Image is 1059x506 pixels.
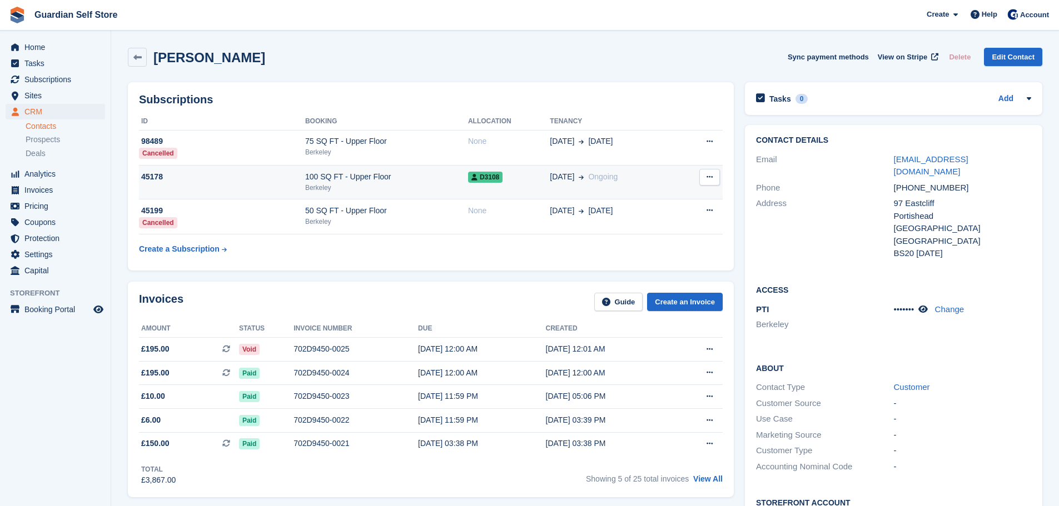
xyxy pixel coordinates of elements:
div: Berkeley [305,183,468,193]
th: Invoice number [294,320,418,338]
div: 50 SQ FT - Upper Floor [305,205,468,217]
div: Customer Type [756,444,893,457]
span: Home [24,39,91,55]
h2: Subscriptions [139,93,723,106]
span: Deals [26,148,46,159]
div: [DATE] 03:38 PM [546,438,673,449]
h2: [PERSON_NAME] [153,50,265,65]
div: [DATE] 12:00 AM [418,343,545,355]
span: [DATE] [550,205,574,217]
img: Tom Scott [1007,9,1018,20]
div: Use Case [756,413,893,425]
a: Guide [594,293,643,311]
a: menu [6,182,105,198]
div: 0 [796,94,808,104]
button: Sync payment methods [788,48,869,66]
div: 45199 [139,205,305,217]
div: [DATE] 12:01 AM [546,343,673,355]
span: Protection [24,231,91,246]
div: 100 SQ FT - Upper Floor [305,171,468,183]
span: Help [982,9,997,20]
div: £3,867.00 [141,474,176,486]
div: [DATE] 03:39 PM [546,414,673,426]
span: Capital [24,263,91,278]
div: - [894,460,1031,473]
a: menu [6,72,105,87]
h2: About [756,362,1031,373]
div: Cancelled [139,217,177,228]
th: Created [546,320,673,338]
span: Sites [24,88,91,103]
div: [DATE] 05:06 PM [546,390,673,402]
div: 98489 [139,136,305,147]
a: Create a Subscription [139,239,227,259]
span: PTI [756,304,769,314]
a: menu [6,302,105,317]
span: [DATE] [550,136,574,147]
span: £195.00 [141,367,170,379]
a: Edit Contact [984,48,1042,66]
span: Create [927,9,949,20]
span: ••••••• [894,304,914,314]
li: Berkeley [756,318,893,331]
span: View on Stripe [878,52,927,63]
div: None [468,205,550,217]
div: Berkeley [305,217,468,227]
div: Accounting Nominal Code [756,460,893,473]
div: Cancelled [139,148,177,159]
span: Storefront [10,288,111,299]
a: menu [6,198,105,214]
span: D3108 [468,172,503,183]
a: Customer [894,382,930,392]
span: Void [239,344,260,355]
div: 97 Eastcliff [894,197,1031,210]
th: ID [139,113,305,131]
div: [GEOGRAPHIC_DATA] [894,235,1031,248]
span: Paid [239,415,260,426]
th: Amount [139,320,239,338]
div: 702D9450-0022 [294,414,418,426]
th: Tenancy [550,113,678,131]
a: menu [6,231,105,246]
span: £150.00 [141,438,170,449]
div: Berkeley [305,147,468,157]
div: - [894,444,1031,457]
span: Booking Portal [24,302,91,317]
a: Change [935,304,964,314]
div: Create a Subscription [139,243,220,255]
div: - [894,397,1031,410]
th: Due [418,320,545,338]
a: Contacts [26,121,105,132]
a: View All [693,474,723,483]
div: BS20 [DATE] [894,247,1031,260]
span: Subscriptions [24,72,91,87]
a: menu [6,104,105,119]
div: Address [756,197,893,260]
span: CRM [24,104,91,119]
span: Pricing [24,198,91,214]
a: View on Stripe [873,48,941,66]
div: [DATE] 11:59 PM [418,390,545,402]
a: Preview store [92,303,105,316]
span: Showing 5 of 25 total invoices [586,474,689,483]
a: Add [998,93,1013,106]
div: Portishead [894,210,1031,223]
a: menu [6,247,105,262]
div: Customer Source [756,397,893,410]
span: Paid [239,438,260,449]
div: Email [756,153,893,178]
div: 702D9450-0023 [294,390,418,402]
span: £10.00 [141,390,165,402]
h2: Contact Details [756,136,1031,145]
div: [DATE] 12:00 AM [546,367,673,379]
span: Tasks [24,56,91,71]
th: Booking [305,113,468,131]
span: [DATE] [588,205,613,217]
div: - [894,429,1031,442]
a: menu [6,166,105,182]
a: Deals [26,148,105,159]
div: 45178 [139,171,305,183]
h2: Access [756,284,1031,295]
h2: Tasks [769,94,791,104]
div: Phone [756,182,893,194]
